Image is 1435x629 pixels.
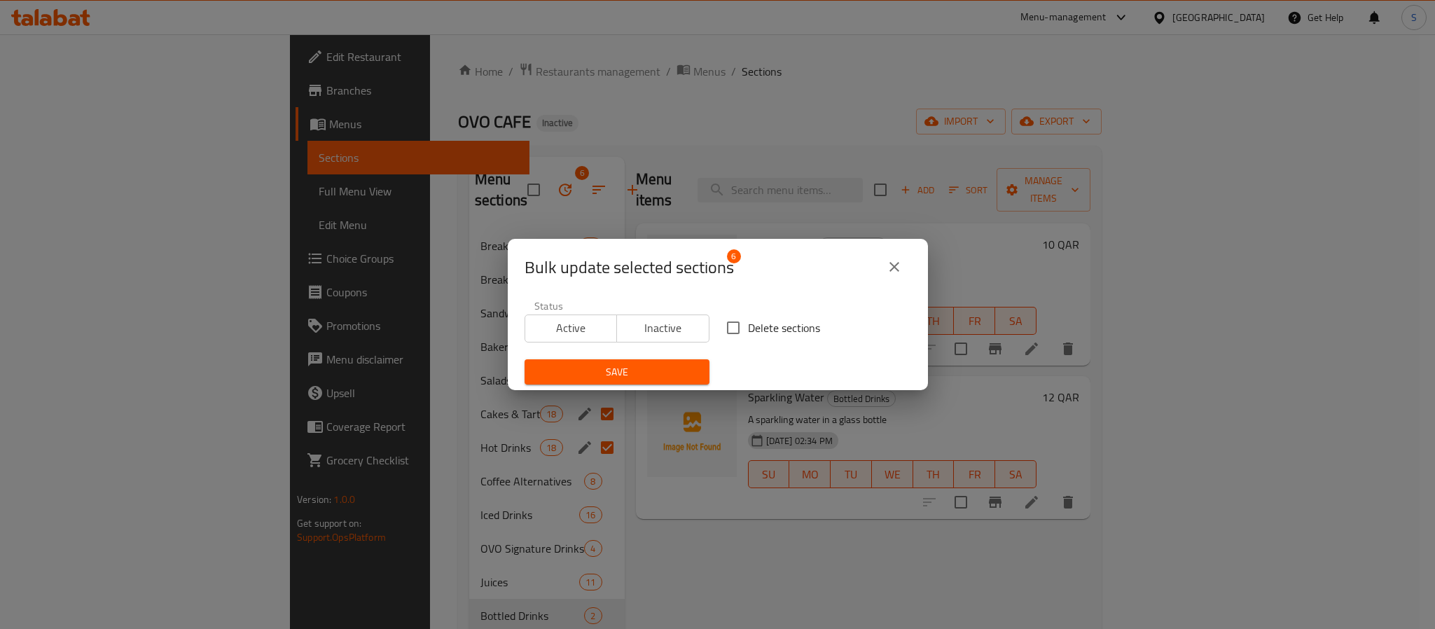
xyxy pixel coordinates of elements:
[525,314,618,343] button: Active
[623,318,704,338] span: Inactive
[525,359,709,385] button: Save
[748,319,820,336] span: Delete sections
[531,318,612,338] span: Active
[727,249,741,263] span: 6
[525,256,734,279] span: Selected section count
[878,250,911,284] button: close
[616,314,709,343] button: Inactive
[536,364,698,381] span: Save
